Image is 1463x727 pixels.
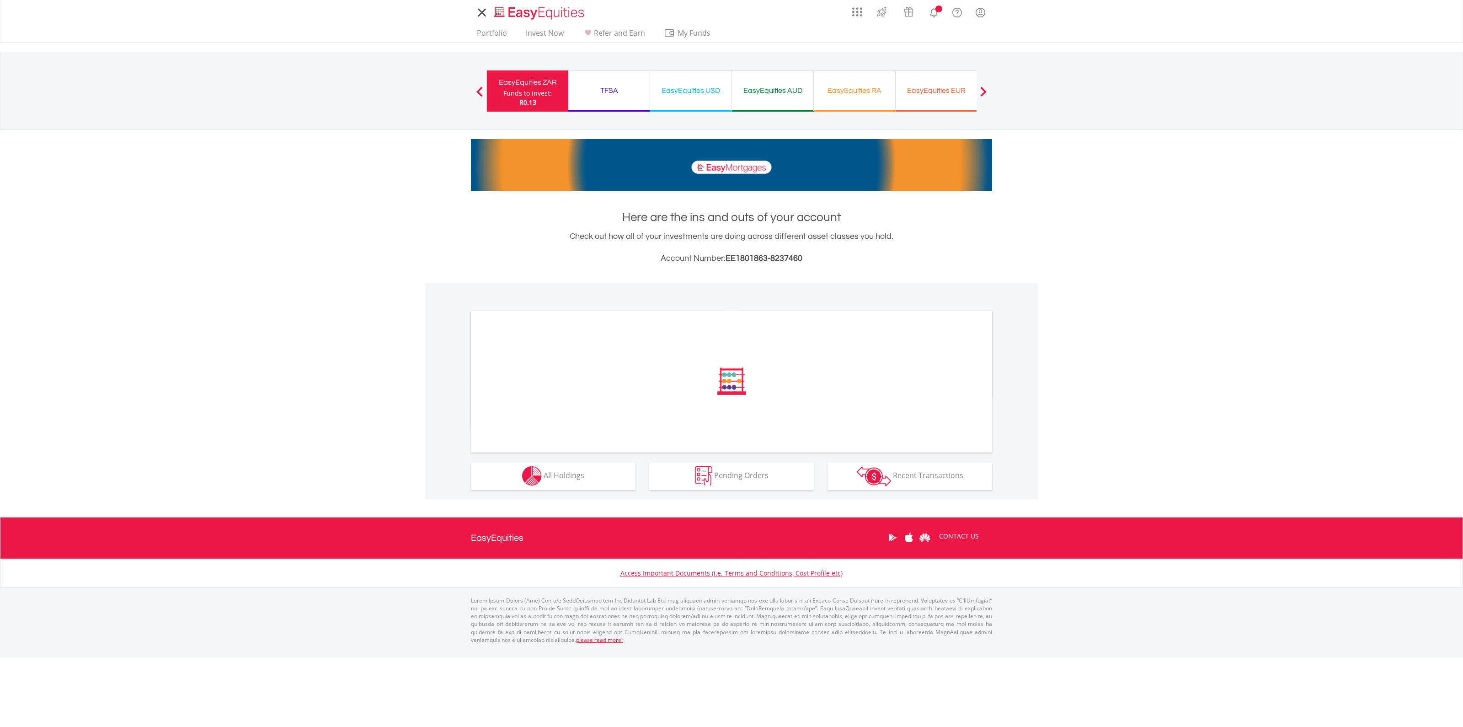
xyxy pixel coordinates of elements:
a: Home page [491,2,588,21]
a: Google Play [885,523,901,552]
h1: Here are the ins and outs of your account [471,209,992,226]
a: EasyEquities [471,517,523,559]
a: Vouchers [895,2,922,19]
a: My Profile [969,2,992,22]
a: Notifications [922,2,945,21]
span: All Holdings [544,470,584,480]
div: EasyEquities USD [656,84,726,97]
a: Huawei [917,523,933,552]
div: EasyEquities EUR [901,84,972,97]
a: Apple [901,523,917,552]
a: FAQ's and Support [945,2,969,21]
button: Pending Orders [649,463,814,490]
img: thrive-v2.svg [874,5,889,19]
button: Recent Transactions [828,463,992,490]
a: Invest Now [522,28,567,43]
span: Refer and Earn [594,28,645,38]
span: Pending Orders [714,470,769,480]
span: EE1801863-8237460 [726,254,802,263]
a: please read more: [576,636,623,644]
p: Lorem Ipsum Dolors (Ame) Con a/e SeddOeiusmod tem InciDiduntut Lab Etd mag aliquaen admin veniamq... [471,597,992,644]
a: AppsGrid [846,2,868,17]
div: Funds to invest: [503,89,552,98]
div: TFSA [574,84,644,97]
a: Portfolio [473,28,511,43]
img: transactions-zar-wht.png [857,466,891,486]
a: Access Important Documents (i.e. Terms and Conditions, Cost Profile etc) [620,569,843,577]
div: EasyEquities ZAR [492,76,563,89]
img: vouchers-v2.svg [901,5,916,19]
img: holdings-wht.png [522,466,542,486]
a: Refer and Earn [579,28,649,43]
a: CONTACT US [933,523,985,549]
button: All Holdings [471,463,635,490]
img: EasyEquities_Logo.png [492,5,588,21]
span: My Funds [664,27,724,39]
div: EasyEquities RA [819,84,890,97]
button: Next [974,91,993,100]
button: Previous [470,91,489,100]
h3: Account Number: [471,252,992,265]
img: pending_instructions-wht.png [695,466,712,486]
div: Check out how all of your investments are doing across different asset classes you hold. [471,230,992,265]
img: EasyMortage Promotion Banner [471,139,992,191]
span: Recent Transactions [893,470,963,480]
div: EasyEquities AUD [737,84,808,97]
span: R0.13 [519,98,536,107]
img: grid-menu-icon.svg [852,7,862,17]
